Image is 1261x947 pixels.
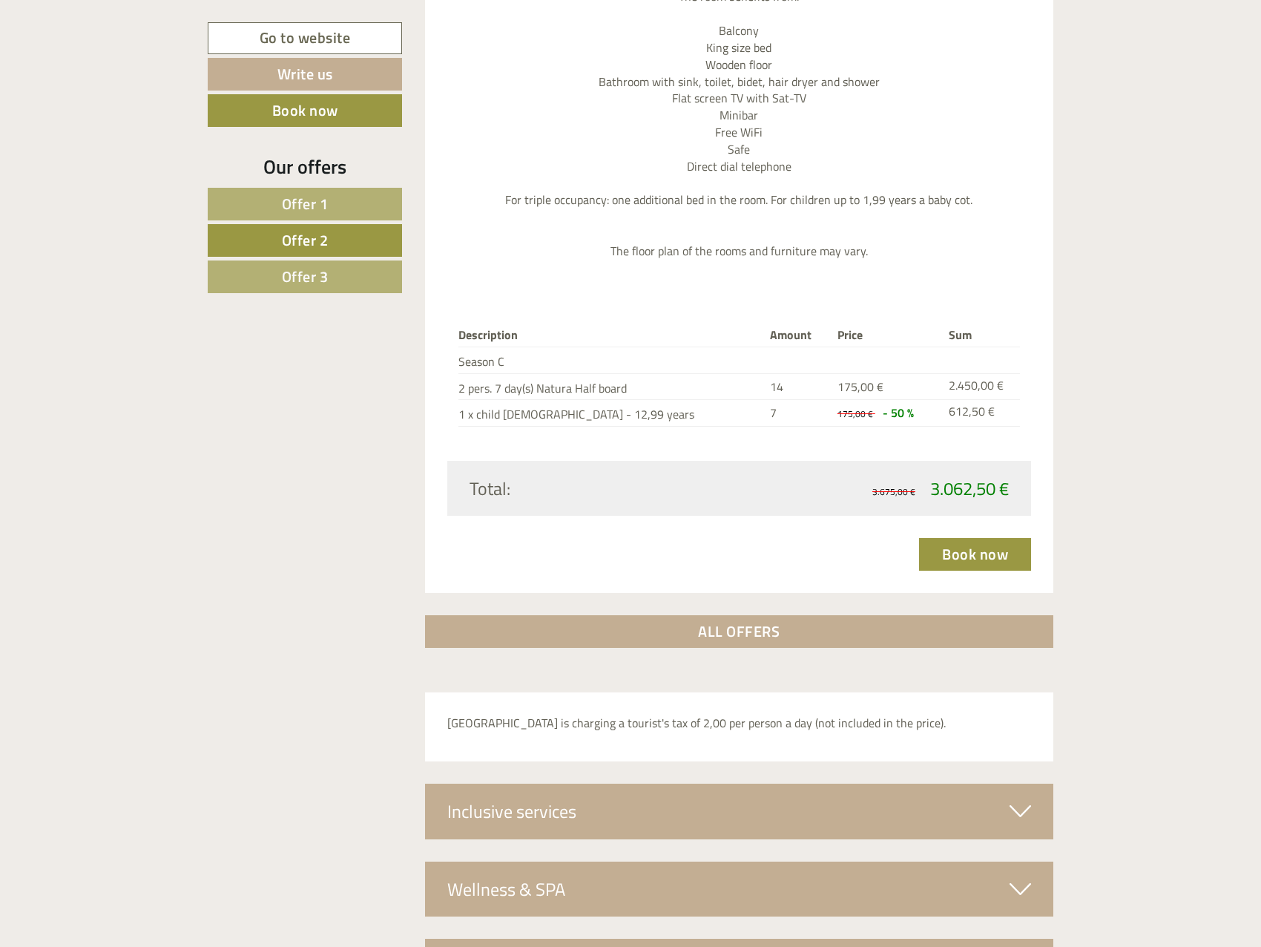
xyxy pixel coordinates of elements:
[208,22,402,54] a: Go to website
[282,265,329,288] span: Offer 3
[282,192,329,215] span: Offer 1
[837,378,883,396] span: 175,00 €
[943,400,1020,427] td: 612,50 €
[764,324,832,347] th: Amount
[208,94,402,127] a: Book now
[943,373,1020,400] td: 2.450,00 €
[425,615,1054,648] a: ALL OFFERS
[837,407,873,421] span: 175,00 €
[883,404,914,422] span: - 50 %
[208,58,402,91] a: Write us
[458,400,764,427] td: 1 x child [DEMOGRAPHIC_DATA] - 12,99 years
[425,862,1054,917] div: Wellness & SPA
[447,715,1032,732] p: [GEOGRAPHIC_DATA] is charging a tourist's tax of 2,00 per person a day (not included in the price).
[764,400,832,427] td: 7
[458,476,740,501] div: Total:
[458,324,764,347] th: Description
[919,538,1031,571] a: Book now
[458,347,764,373] td: Season C
[458,373,764,400] td: 2 pers. 7 day(s) Natura Half board
[208,153,402,180] div: Our offers
[930,475,1009,502] span: 3.062,50 €
[872,485,915,499] span: 3.675,00 €
[764,373,832,400] td: 14
[832,324,943,347] th: Price
[425,784,1054,839] div: Inclusive services
[282,229,329,252] span: Offer 2
[943,324,1020,347] th: Sum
